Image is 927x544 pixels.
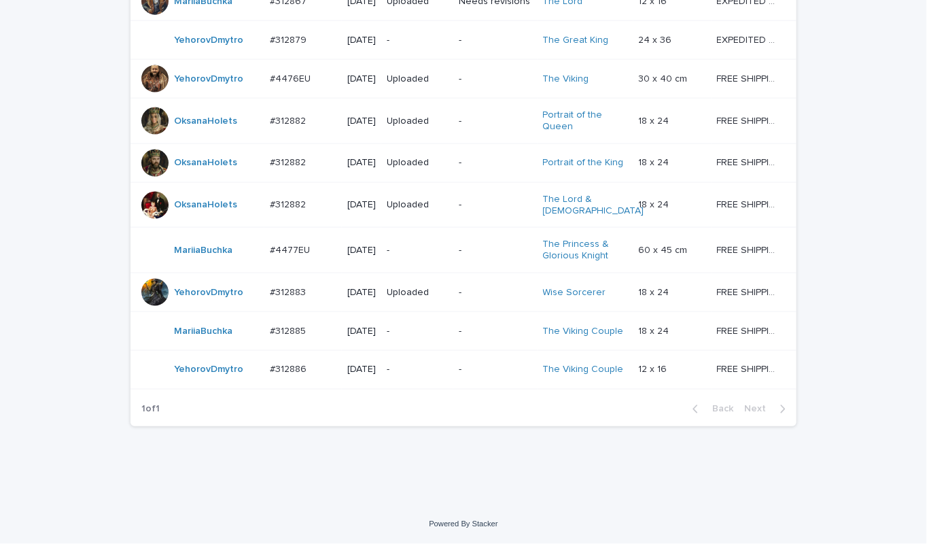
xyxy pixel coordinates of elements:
[543,109,628,133] a: Portrait of the Queen
[387,245,448,256] p: -
[174,35,243,46] a: YehorovDmytro
[682,403,739,415] button: Back
[270,113,309,127] p: #312882
[174,199,237,211] a: OksanaHolets
[459,287,531,299] p: -
[543,35,609,46] a: The Great King
[387,116,448,127] p: Uploaded
[717,32,782,46] p: EXPEDITED SHIPPING - preview in 1 business day; delivery up to 5 business days after your approval.
[270,71,313,85] p: #4476EU
[459,326,531,337] p: -
[174,364,243,376] a: YehorovDmytro
[130,21,801,60] tr: YehorovDmytro #312879#312879 [DATE]--The Great King 24 x 3624 x 36 EXPEDITED SHIPPING - preview i...
[543,287,606,299] a: Wise Sorcerer
[347,35,376,46] p: [DATE]
[347,245,376,256] p: [DATE]
[347,326,376,337] p: [DATE]
[459,364,531,376] p: -
[347,73,376,85] p: [DATE]
[347,116,376,127] p: [DATE]
[639,113,672,127] p: 18 x 24
[543,194,644,217] a: The Lord & [DEMOGRAPHIC_DATA]
[717,113,782,127] p: FREE SHIPPING - preview in 1-2 business days, after your approval delivery will take 5-10 b.d.
[739,403,797,415] button: Next
[543,73,589,85] a: The Viking
[130,143,801,182] tr: OksanaHolets #312882#312882 [DATE]Uploaded-Portrait of the King 18 x 2418 x 24 FREE SHIPPING - pr...
[704,405,733,414] span: Back
[387,157,448,169] p: Uploaded
[639,197,672,211] p: 18 x 24
[174,326,232,337] a: MariiaBuchka
[717,362,782,376] p: FREE SHIPPING - preview in 1-2 business days, after your approval delivery will take 5-10 b.d.
[130,273,801,311] tr: YehorovDmytro #312883#312883 [DATE]Uploaded-Wise Sorcerer 18 x 2418 x 24 FREE SHIPPING - preview ...
[459,35,531,46] p: -
[717,284,782,299] p: FREE SHIPPING - preview in 1-2 business days, after your approval delivery will take 5-10 b.d.
[347,199,376,211] p: [DATE]
[270,362,309,376] p: #312886
[270,154,309,169] p: #312882
[130,393,171,426] p: 1 of 1
[717,154,782,169] p: FREE SHIPPING - preview in 1-2 business days, after your approval delivery will take 5-10 b.d.
[459,116,531,127] p: -
[639,32,675,46] p: 24 x 36
[270,284,309,299] p: #312883
[717,197,782,211] p: FREE SHIPPING - preview in 1-2 business days, after your approval delivery will take 5-10 b.d.
[459,199,531,211] p: -
[387,199,448,211] p: Uploaded
[130,311,801,350] tr: MariiaBuchka #312885#312885 [DATE]--The Viking Couple 18 x 2418 x 24 FREE SHIPPING - preview in 1...
[270,197,309,211] p: #312882
[270,242,313,256] p: #4477EU
[717,242,782,256] p: FREE SHIPPING - preview in 1-2 business days, after your approval delivery will take up to 10 bus...
[459,73,531,85] p: -
[130,99,801,144] tr: OksanaHolets #312882#312882 [DATE]Uploaded-Portrait of the Queen 18 x 2418 x 24 FREE SHIPPING - p...
[174,245,232,256] a: MariiaBuchka
[347,157,376,169] p: [DATE]
[717,323,782,337] p: FREE SHIPPING - preview in 1-2 business days, after your approval delivery will take 5-10 b.d.
[639,323,672,337] p: 18 x 24
[174,116,237,127] a: OksanaHolets
[347,287,376,299] p: [DATE]
[543,364,624,376] a: The Viking Couple
[387,326,448,337] p: -
[130,228,801,273] tr: MariiaBuchka #4477EU#4477EU [DATE]--The Princess & Glorious Knight 60 x 45 cm60 x 45 cm FREE SHIP...
[387,364,448,376] p: -
[717,71,782,85] p: FREE SHIPPING - preview in 1-2 business days, after your approval delivery will take 6-10 busines...
[429,520,497,528] a: Powered By Stacker
[387,287,448,299] p: Uploaded
[387,35,448,46] p: -
[387,73,448,85] p: Uploaded
[744,405,774,414] span: Next
[270,32,309,46] p: #312879
[459,245,531,256] p: -
[130,350,801,389] tr: YehorovDmytro #312886#312886 [DATE]--The Viking Couple 12 x 1612 x 16 FREE SHIPPING - preview in ...
[347,364,376,376] p: [DATE]
[130,60,801,99] tr: YehorovDmytro #4476EU#4476EU [DATE]Uploaded-The Viking 30 x 40 cm30 x 40 cm FREE SHIPPING - previ...
[543,239,628,262] a: The Princess & Glorious Knight
[639,284,672,299] p: 18 x 24
[130,182,801,228] tr: OksanaHolets #312882#312882 [DATE]Uploaded-The Lord & [DEMOGRAPHIC_DATA] 18 x 2418 x 24 FREE SHIP...
[174,287,243,299] a: YehorovDmytro
[174,73,243,85] a: YehorovDmytro
[639,242,690,256] p: 60 x 45 cm
[543,157,624,169] a: Portrait of the King
[543,326,624,337] a: The Viking Couple
[174,157,237,169] a: OksanaHolets
[459,157,531,169] p: -
[639,71,690,85] p: 30 x 40 cm
[639,362,670,376] p: 12 x 16
[270,323,309,337] p: #312885
[639,154,672,169] p: 18 x 24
